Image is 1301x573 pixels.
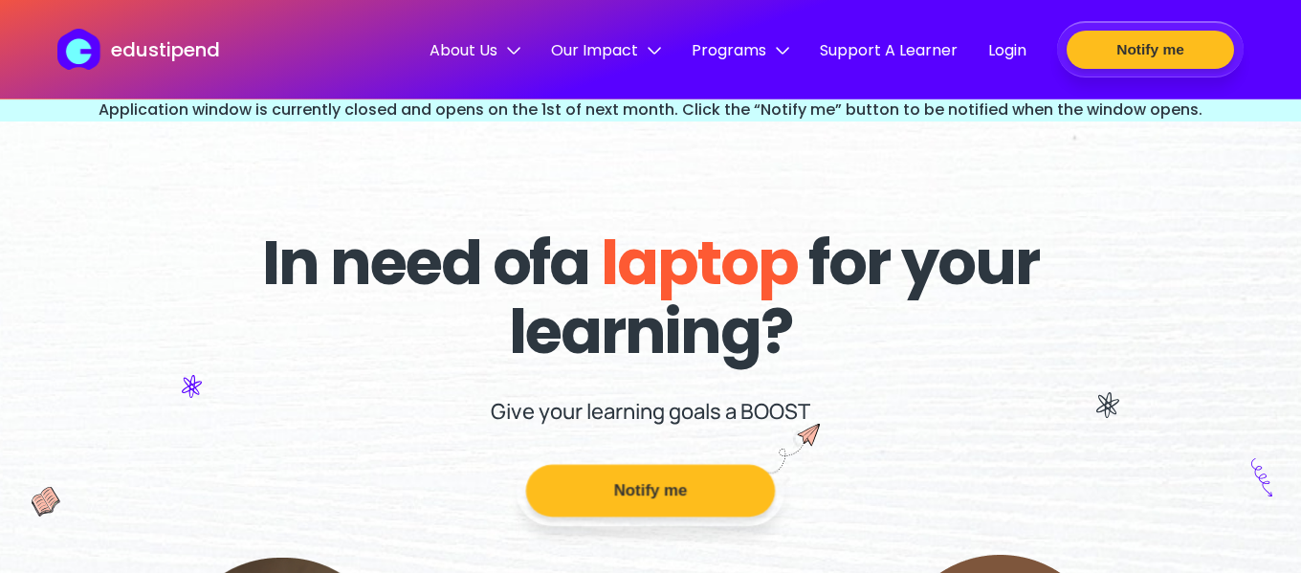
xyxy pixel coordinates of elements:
[648,44,661,57] img: down
[182,375,202,398] img: icon
[1067,31,1234,69] button: Notify me
[820,38,958,65] a: Support A Learner
[776,44,789,57] img: down
[111,35,220,64] p: edustipend
[32,487,61,517] img: icon
[57,29,219,70] a: edustipend logoedustipend
[57,29,109,70] img: edustipend logo
[507,44,520,57] img: down
[551,38,661,62] span: Our Impact
[692,38,789,62] span: Programs
[601,220,797,305] span: laptop
[430,38,520,62] span: About Us
[491,397,810,426] p: Give your learning goals a BOOST
[227,229,1075,366] h1: In need of a for your learning?
[526,465,775,518] button: Notify me
[761,424,820,474] img: boost icon
[988,38,1026,62] span: Login
[820,38,958,62] span: Support A Learner
[1096,392,1119,418] img: icon
[988,38,1026,65] a: Login
[1251,458,1272,496] img: icon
